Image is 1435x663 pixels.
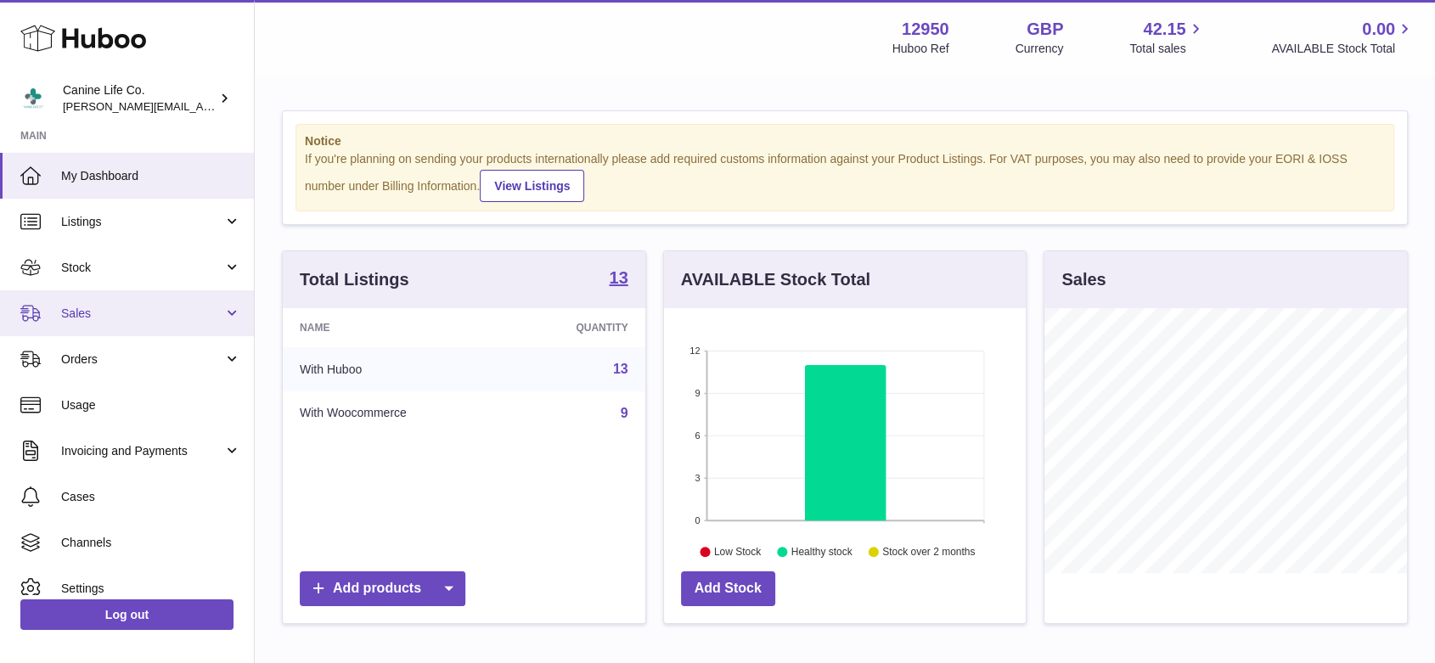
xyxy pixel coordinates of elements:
[695,515,700,525] text: 0
[882,546,975,558] text: Stock over 2 months
[61,351,223,368] span: Orders
[61,260,223,276] span: Stock
[1271,18,1415,57] a: 0.00 AVAILABLE Stock Total
[283,391,508,435] td: With Woocommerce
[61,306,223,322] span: Sales
[20,599,234,630] a: Log out
[63,99,340,113] span: [PERSON_NAME][EMAIL_ADDRESS][DOMAIN_NAME]
[1362,18,1395,41] span: 0.00
[305,151,1385,202] div: If you're planning on sending your products internationally please add required customs informati...
[300,268,409,291] h3: Total Listings
[1129,41,1205,57] span: Total sales
[61,214,223,230] span: Listings
[63,82,216,115] div: Canine Life Co.
[791,546,853,558] text: Healthy stock
[613,362,628,376] a: 13
[508,308,645,347] th: Quantity
[695,473,700,483] text: 3
[300,571,465,606] a: Add products
[695,430,700,441] text: 6
[1271,41,1415,57] span: AVAILABLE Stock Total
[61,443,223,459] span: Invoicing and Payments
[61,168,241,184] span: My Dashboard
[20,86,46,111] img: kevin@clsgltd.co.uk
[1143,18,1185,41] span: 42.15
[305,133,1385,149] strong: Notice
[892,41,949,57] div: Huboo Ref
[1061,268,1106,291] h3: Sales
[480,170,584,202] a: View Listings
[714,546,762,558] text: Low Stock
[609,269,627,289] a: 13
[1129,18,1205,57] a: 42.15 Total sales
[283,347,508,391] td: With Huboo
[681,571,775,606] a: Add Stock
[1016,41,1064,57] div: Currency
[621,406,628,420] a: 9
[61,489,241,505] span: Cases
[902,18,949,41] strong: 12950
[283,308,508,347] th: Name
[61,581,241,597] span: Settings
[695,388,700,398] text: 9
[681,268,870,291] h3: AVAILABLE Stock Total
[609,269,627,286] strong: 13
[689,346,700,356] text: 12
[1027,18,1063,41] strong: GBP
[61,397,241,413] span: Usage
[61,535,241,551] span: Channels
